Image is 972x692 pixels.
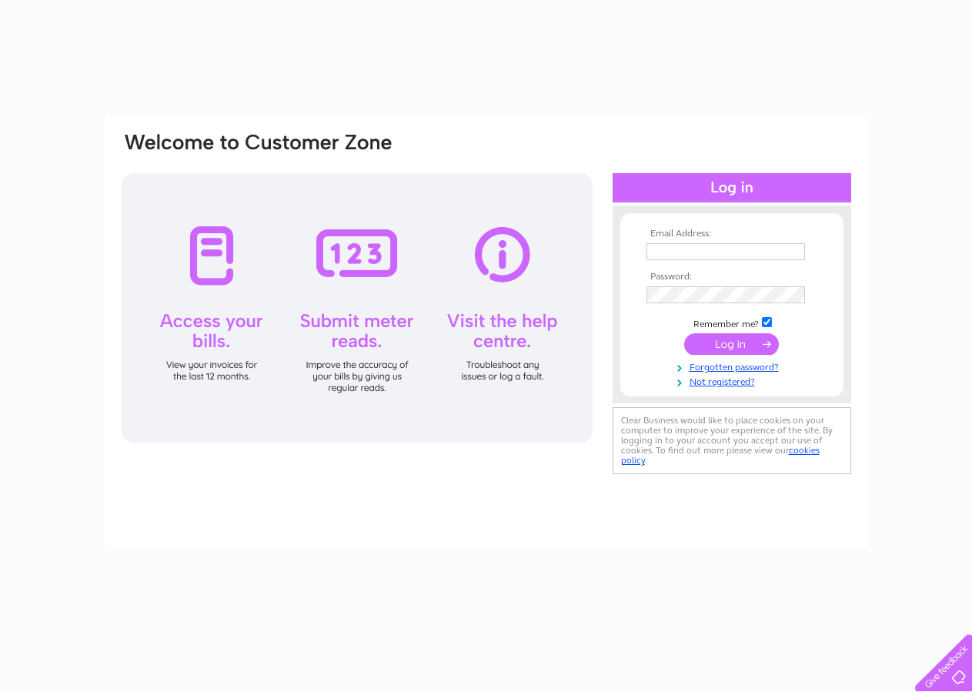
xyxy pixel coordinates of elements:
[646,373,821,388] a: Not registered?
[643,272,821,282] th: Password:
[643,315,821,330] td: Remember me?
[684,333,779,355] input: Submit
[613,407,851,474] div: Clear Business would like to place cookies on your computer to improve your experience of the sit...
[646,359,821,373] a: Forgotten password?
[643,229,821,239] th: Email Address:
[621,445,820,466] a: cookies policy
